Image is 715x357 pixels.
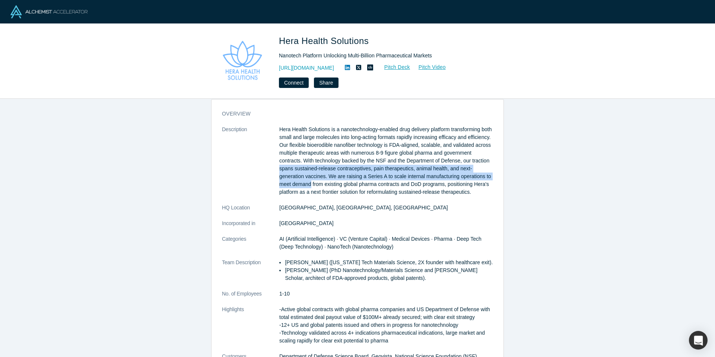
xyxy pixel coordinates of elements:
[222,290,279,306] dt: No. of Employees
[10,5,88,18] img: Alchemist Logo
[279,64,334,72] a: [URL][DOMAIN_NAME]
[279,78,309,88] button: Connect
[222,126,279,204] dt: Description
[279,126,493,196] p: Hera Health Solutions is a nanotechnology-enabled drug delivery platform transforming both small ...
[279,306,493,345] p: -Active global contracts with global pharma companies and US Department of Defense with total est...
[279,236,482,250] span: AI (Artificial Intelligence) · VC (Venture Capital) · Medical Devices · Pharma · Deep Tech (Deep ...
[410,63,446,72] a: Pitch Video
[222,110,483,118] h3: overview
[216,34,268,86] img: Hera Health Solutions's Logo
[279,290,493,298] dd: 1-10
[314,78,338,88] button: Share
[222,259,279,290] dt: Team Description
[279,36,371,46] span: Hera Health Solutions
[222,306,279,353] dt: Highlights
[279,219,493,227] dd: [GEOGRAPHIC_DATA]
[222,219,279,235] dt: Incorporated in
[376,63,410,72] a: Pitch Deck
[285,266,493,282] p: [PERSON_NAME] (PhD Nanotechnology/Materials Science and [PERSON_NAME] Scholar, architect of FDA-a...
[279,204,493,212] dd: [GEOGRAPHIC_DATA], [GEOGRAPHIC_DATA], [GEOGRAPHIC_DATA]
[222,204,279,219] dt: HQ Location
[279,52,487,60] div: Nanotech Platform Unlocking Multi-Billion Pharmaceutical Markets
[285,259,493,266] p: [PERSON_NAME] ([US_STATE] Tech Materials Science, 2X founder with healthcare exit).
[222,235,279,259] dt: Categories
